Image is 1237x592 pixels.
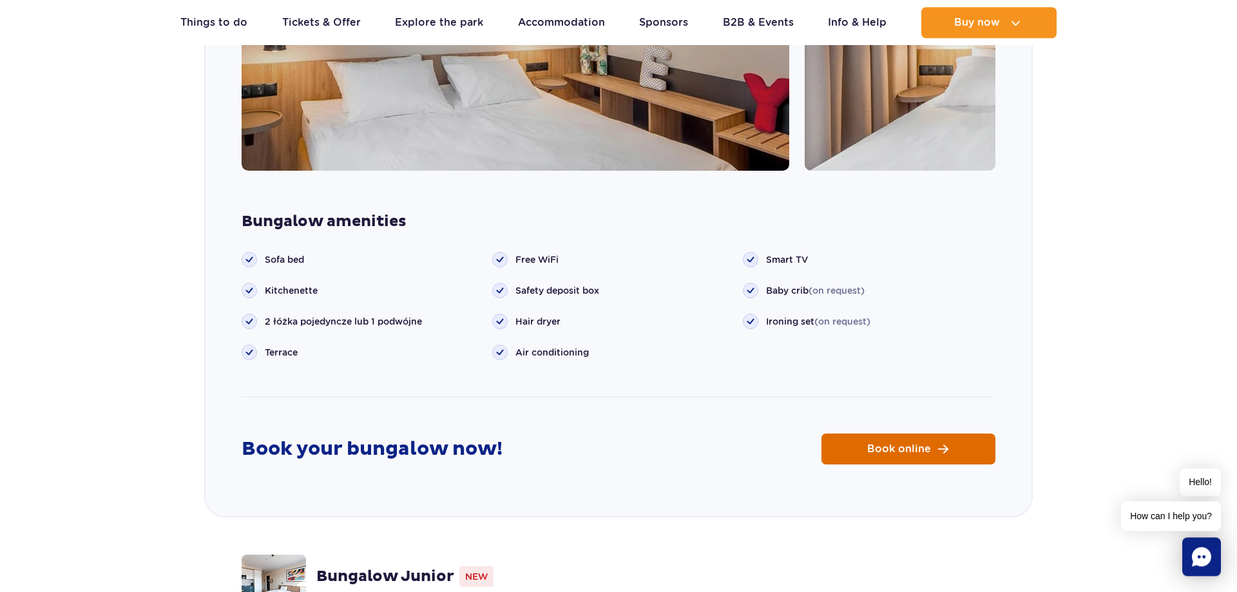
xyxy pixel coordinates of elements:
a: Tickets & Offer [282,7,361,38]
span: Buy now [954,17,1000,28]
span: New [459,566,494,587]
span: Free WiFi [515,253,559,266]
span: Terrace [265,346,298,359]
strong: Bungalow amenities [242,212,995,231]
a: Accommodation [518,7,605,38]
div: Chat [1182,537,1221,576]
span: Ironing set [766,315,870,328]
span: Safety deposit box [515,284,599,297]
span: (on request) [814,316,870,327]
span: How can I help you? [1121,501,1221,531]
strong: Book your bungalow now! [242,437,503,461]
span: 2 łóżka pojedyncze lub 1 podwójne [265,315,422,328]
span: Sofa bed [265,253,304,266]
span: Baby crib [766,284,865,297]
span: Kitchenette [265,284,318,297]
a: Book online [821,434,995,464]
span: Air conditioning [515,346,589,359]
button: Buy now [921,7,1057,38]
span: Hello! [1180,468,1221,496]
a: B2B & Events [723,7,794,38]
span: (on request) [809,285,865,296]
a: Info & Help [828,7,887,38]
strong: Bungalow Junior [316,567,454,586]
span: Book online [867,444,931,454]
a: Explore the park [395,7,483,38]
span: Hair dryer [515,315,561,328]
a: Things to do [180,7,247,38]
a: Sponsors [639,7,688,38]
span: Smart TV [766,253,808,266]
